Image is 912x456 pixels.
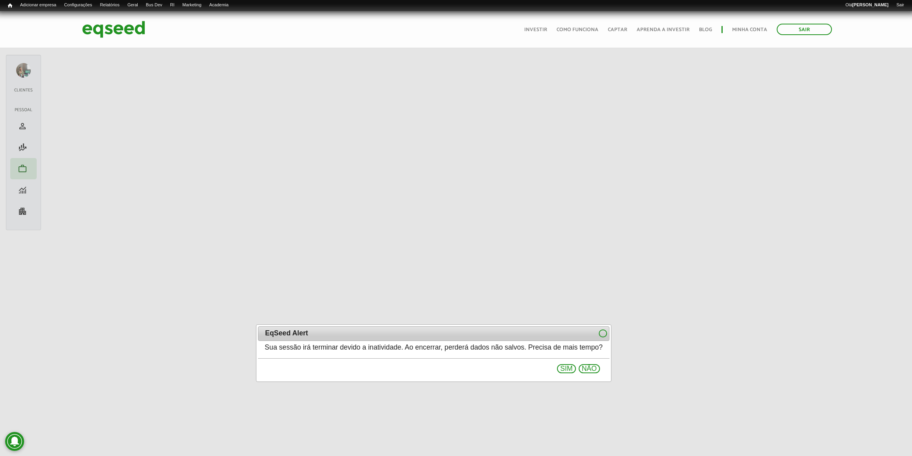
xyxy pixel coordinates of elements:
a: Olá[PERSON_NAME] [841,2,892,8]
a: Adicionar empresa [16,2,60,8]
span: Início [8,3,12,8]
a: Geral [123,2,142,8]
a: Configurações [60,2,96,8]
img: EqSeed [82,19,145,40]
a: Sair [892,2,908,8]
a: Início [4,2,16,9]
div: Sua sessão irá terminar devido a inatividade. Ao encerrar, perderá dados não salvos. Precisa de m... [258,341,610,355]
a: Como funciona [557,27,598,32]
a: Sair [777,24,832,35]
a: Academia [206,2,233,8]
button: Sim [557,364,576,374]
a: Blog [699,27,712,32]
a: Minha conta [732,27,767,32]
a: Captar [608,27,627,32]
a: Relatórios [96,2,123,8]
a: RI [166,2,178,8]
a: Bus Dev [142,2,166,8]
button: Não [579,364,600,374]
a: Marketing [178,2,205,8]
a: Investir [524,27,547,32]
strong: [PERSON_NAME] [852,2,888,7]
a: Aprenda a investir [637,27,690,32]
span: EqSeed Alert [265,330,568,337]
